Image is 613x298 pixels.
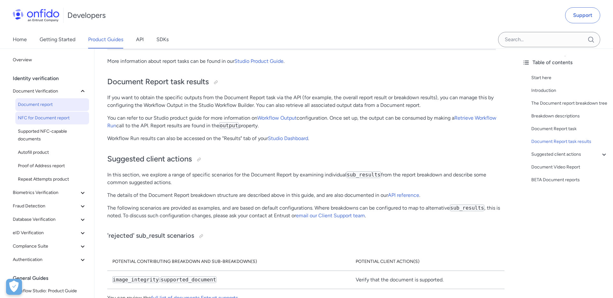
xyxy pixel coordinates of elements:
[67,10,106,20] h1: Developers
[107,135,504,142] p: Workflow Run results can also be accessed on the "Results" tab of your .
[13,202,79,210] span: Fraud Detection
[18,162,87,170] span: Proof of Address report
[10,85,89,98] button: Document Verification
[268,135,308,141] a: Studio Dashboard
[10,186,89,199] button: Biometrics Verification
[161,276,216,283] code: supported_document
[15,146,89,159] a: Autofill product
[531,100,608,107] a: The Document report breakdown tree
[10,253,89,266] button: Authentication
[531,87,608,94] a: Introduction
[13,272,92,285] div: General Guides
[10,285,89,297] a: Workflow Studio: Product Guide
[531,151,608,158] a: Suggested client actions
[107,94,504,109] p: If you want to obtain the specific outputs from the Document Report task via the API (for example...
[13,31,27,48] a: Home
[531,138,608,145] a: Document Report task results
[15,112,89,124] a: NFC for Document report
[10,54,89,66] a: Overview
[10,240,89,253] button: Compliance Suite
[565,7,600,23] a: Support
[18,128,87,143] span: Supported NFC-capable documents
[107,171,504,186] p: In this section, we explore a range of specific scenarios for the Document Report by examining in...
[18,149,87,156] span: Autofill product
[107,57,504,65] p: More information about report tasks can be found in our .
[13,242,79,250] span: Compliance Suite
[13,189,79,197] span: Biometrics Verification
[13,9,59,22] img: Onfido Logo
[13,229,79,237] span: eID Verification
[112,276,159,283] code: image_integrity
[531,125,608,133] a: Document Report task
[234,58,284,64] a: Studio Product Guide
[15,98,89,111] a: Document report
[18,114,87,122] span: NFC for Document report
[531,163,608,171] a: Document Video Report
[351,271,504,289] td: Verify that the document is supported.
[13,56,87,64] span: Overview
[13,256,79,264] span: Authentication
[107,114,504,130] p: You can refer to our Studio product guide for more information on configuration. Once set up, the...
[107,271,351,289] td: :
[15,173,89,186] a: Repeat Attempts product
[107,204,504,220] p: The following scenarios are provided as examples, and are based on default configurations. Where ...
[15,160,89,172] a: Proof of Address report
[351,253,504,271] th: Potential client action(s)
[107,253,351,271] th: Potential contributing breakdown and sub-breakdown(s)
[6,279,22,295] button: Open Preferences
[450,205,484,211] code: sub_results
[107,191,504,199] p: The details of the Document Report breakdown structure are described above in this guide, and are...
[13,87,79,95] span: Document Verification
[346,171,381,178] code: sub_results
[13,72,92,85] div: Identity verification
[531,112,608,120] a: Breakdown descriptions
[40,31,75,48] a: Getting Started
[531,74,608,82] a: Start here
[498,32,600,47] input: Onfido search input field
[13,287,87,295] span: Workflow Studio: Product Guide
[10,213,89,226] button: Database Verification
[10,200,89,212] button: Fraud Detection
[388,192,419,198] a: API reference
[107,154,504,165] h2: Suggested client actions
[257,115,297,121] a: Workflow Output
[531,176,608,184] a: BETA Document reports
[10,227,89,239] button: eID Verification
[136,31,144,48] a: API
[156,31,169,48] a: SDKs
[18,101,87,108] span: Document report
[15,125,89,145] a: Supported NFC-capable documents
[107,77,504,87] h2: Document Report task results
[107,231,504,241] h3: 'rejected' sub_result scenarios
[13,216,79,223] span: Database Verification
[18,175,87,183] span: Repeat Attempts product
[522,59,608,66] div: Table of contents
[6,279,22,295] div: Cookie Preferences
[296,212,365,219] a: email our Client Support team
[219,122,238,129] code: output
[88,31,123,48] a: Product Guides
